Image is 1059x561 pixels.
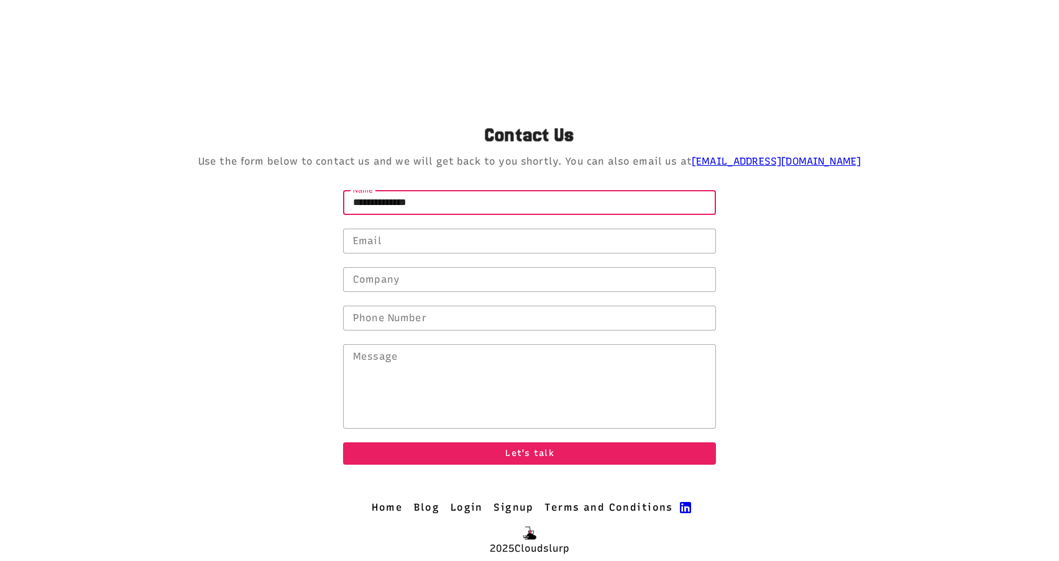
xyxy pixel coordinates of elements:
a: Signup [493,499,534,515]
div: 2025 [490,541,569,556]
img: cloudslurp1.png [522,526,537,540]
a: Login [449,499,483,515]
span: Let's talk [505,448,554,458]
a: [EMAIL_ADDRESS][DOMAIN_NAME] [692,155,861,167]
a: Home [371,499,403,515]
span: Cloudslurp [515,542,569,554]
p: Contact Us [30,123,1029,148]
a: Terms and Conditions [544,499,673,515]
button: Let's talk [343,442,716,465]
p: Use the form below to contact us and we will get back to you shortly. You can also email us at [30,153,1029,170]
a: Blog [413,499,439,515]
